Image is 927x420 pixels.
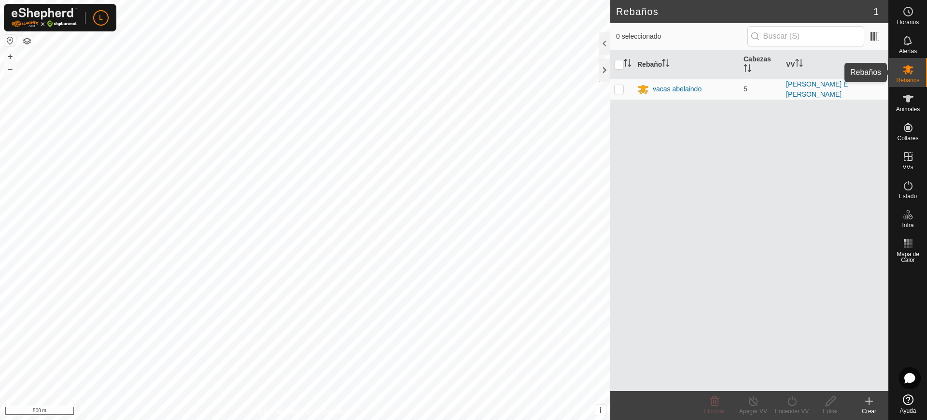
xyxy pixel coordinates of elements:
[740,50,782,79] th: Cabezas
[734,407,772,416] div: Apagar VV
[891,251,925,263] span: Mapa de Calor
[772,407,811,416] div: Encender VV
[662,60,670,68] p-sorticon: Activar para ordenar
[255,407,311,416] a: Política de Privacidad
[747,26,864,46] input: Buscar (S)
[896,77,919,83] span: Rebaños
[99,13,103,23] span: L
[12,8,77,28] img: Logo Gallagher
[744,85,747,93] span: 5
[897,19,919,25] span: Horarios
[323,407,355,416] a: Contáctenos
[873,4,879,19] span: 1
[811,407,850,416] div: Editar
[653,84,702,94] div: vacas abelaindo
[21,35,33,47] button: Capas del Mapa
[795,60,803,68] p-sorticon: Activar para ordenar
[595,405,606,416] button: i
[744,66,751,73] p-sorticon: Activar para ordenar
[900,408,916,414] span: Ayuda
[600,406,602,414] span: i
[704,408,725,415] span: Eliminar
[4,63,16,75] button: –
[4,35,16,46] button: Restablecer Mapa
[4,51,16,62] button: +
[897,135,918,141] span: Collares
[899,48,917,54] span: Alertas
[889,391,927,418] a: Ayuda
[896,106,920,112] span: Animales
[624,60,632,68] p-sorticon: Activar para ordenar
[616,6,873,17] h2: Rebaños
[850,407,888,416] div: Crear
[899,193,917,199] span: Estado
[786,80,848,98] a: [PERSON_NAME] E [PERSON_NAME]
[902,222,913,228] span: Infra
[782,50,888,79] th: VV
[633,50,740,79] th: Rebaño
[616,31,747,42] span: 0 seleccionado
[902,164,913,170] span: VVs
